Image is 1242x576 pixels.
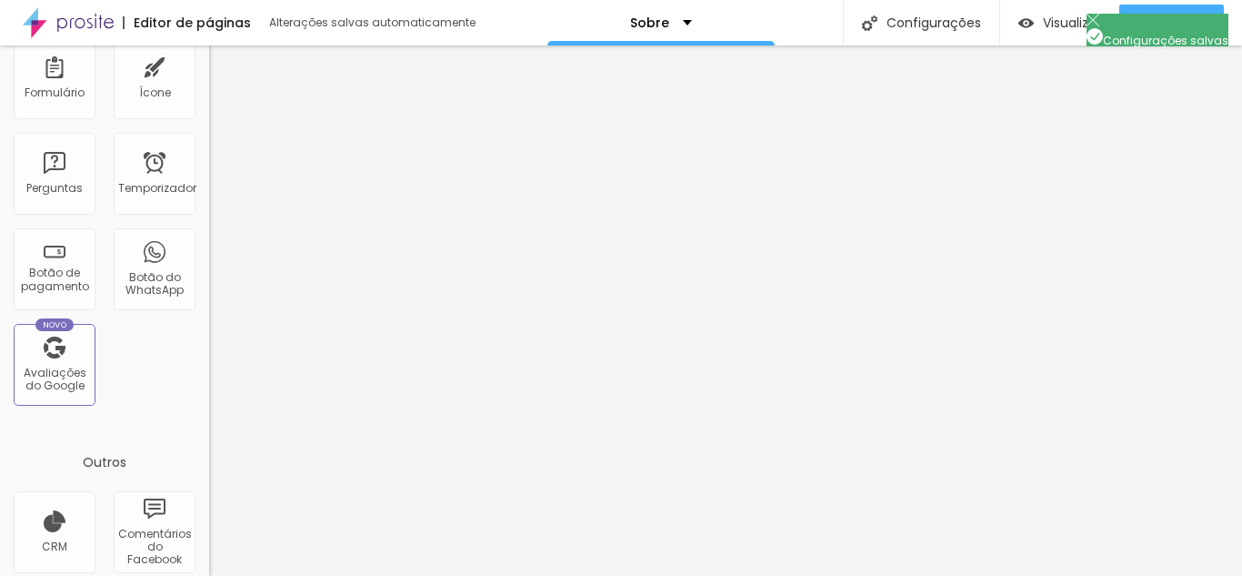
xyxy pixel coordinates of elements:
font: Avaliações do Google [24,365,86,393]
img: Ícone [862,15,877,31]
font: Botão de pagamento [21,265,89,293]
font: Temporizador [118,180,196,196]
font: Visualizar [1043,14,1101,32]
img: Icone [1087,14,1099,26]
font: Comentários do Facebook [118,526,192,568]
font: Editor de páginas [134,14,251,32]
font: Formulário [25,85,85,100]
font: Novo [43,319,67,330]
font: CRM [42,539,67,554]
font: Outros [83,453,126,471]
img: view-1.svg [1018,15,1034,31]
font: Sobre [630,14,669,32]
font: Ícone [139,85,171,100]
button: Publicar [1119,5,1224,41]
font: Perguntas [26,180,83,196]
span: Configurações salvas [1087,33,1228,48]
button: Visualizar [1000,5,1119,41]
font: Alterações salvas automaticamente [269,15,476,30]
iframe: Editor [209,45,1242,576]
font: Configurações [886,14,981,32]
font: Botão do WhatsApp [125,269,184,298]
img: Icone [1087,28,1103,45]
